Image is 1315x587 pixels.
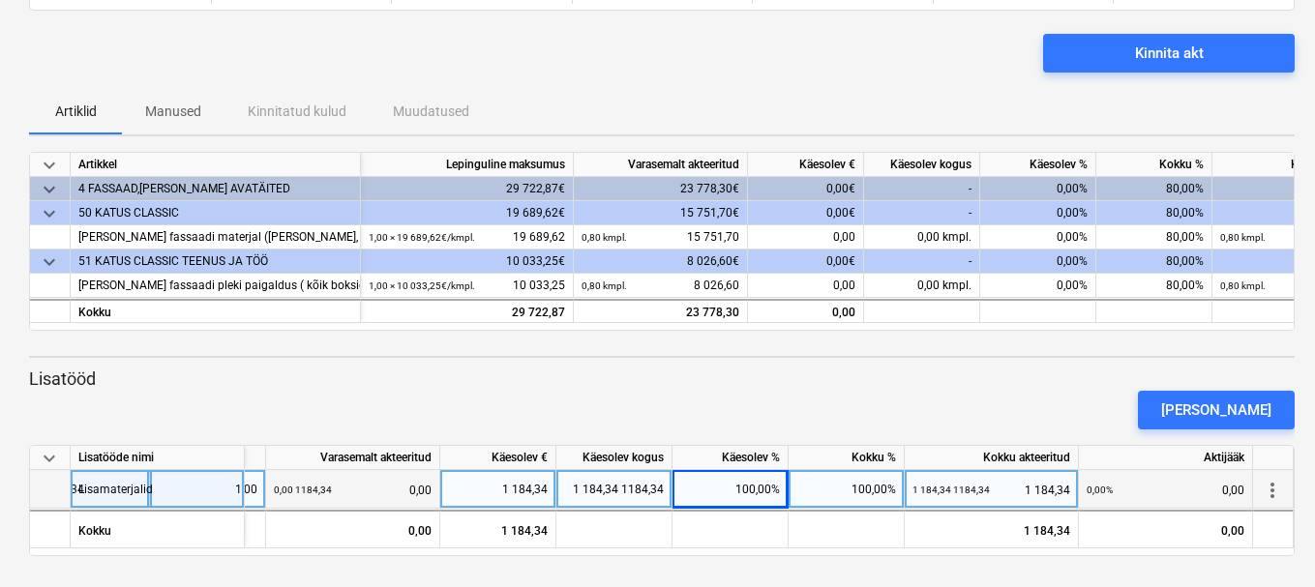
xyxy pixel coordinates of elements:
div: 1 184,34 [448,470,548,509]
div: Lisatööde nimi [71,446,245,470]
div: 0,00€ [748,201,864,225]
div: 4 FASSAAD,[PERSON_NAME] AVATÄITED [78,177,352,201]
span: keyboard_arrow_down [38,154,61,177]
small: 0,00% [1087,484,1113,495]
div: Varasemalt akteeritud [266,446,440,470]
div: 50 KATUS CLASSIC [78,201,352,225]
small: 1,00 × 10 033,25€ / kmpl. [369,280,475,291]
div: Käesolev kogus [556,446,672,470]
div: Varasemalt akteeritud [574,153,748,177]
p: Manused [145,102,201,122]
div: - [864,201,980,225]
div: 0,00% [980,274,1096,298]
div: 100,00% [789,470,905,509]
div: Käesolev € [748,153,864,177]
div: [PERSON_NAME] fassaadi materjal ([PERSON_NAME], [PERSON_NAME], ääre [PERSON_NAME] plekid jms.) [78,225,352,249]
span: keyboard_arrow_down [38,202,61,225]
button: [PERSON_NAME] [1138,391,1295,429]
small: 1,00 × 19 689,62€ / kmpl. [369,232,475,243]
div: - [864,177,980,201]
div: Aktijääk [1079,446,1253,470]
button: Kinnita akt [1043,34,1295,73]
div: 29 722,87 [369,301,565,325]
div: Käesolev % [980,153,1096,177]
div: [PERSON_NAME] fassaadi pleki paigaldus ( kõik boksid) [78,274,352,298]
div: 0,00 kmpl. [864,274,980,298]
div: Kokku [71,510,245,548]
div: 1 184,34 [912,470,1070,510]
div: 0,00 [266,510,440,548]
div: 0,00% [980,249,1096,274]
div: 0,00 kmpl. [864,225,980,249]
div: 1 184,34 [440,510,556,548]
span: keyboard_arrow_down [38,178,61,201]
div: 80,00% [1096,274,1212,298]
div: 8 026,60 [582,274,739,298]
div: - [864,249,980,274]
p: Artiklid [52,102,99,122]
div: 0,00% [980,201,1096,225]
div: Lisamaterjalid [78,470,153,508]
div: Kokku [71,299,361,323]
div: Käesolev kogus [864,153,980,177]
div: Kokku % [1096,153,1212,177]
small: 0,80 kmpl. [582,280,627,291]
div: 8 026,60€ [574,249,748,274]
div: Kokku akteeritud [905,446,1079,470]
div: 19 689,62€ [361,201,574,225]
small: 1 184,34 1184,34 [912,484,990,495]
div: 100,00% [672,470,789,509]
small: 0,80 kmpl. [1220,280,1266,291]
div: 51 KATUS CLASSIC TEENUS JA TÖÖ [78,249,352,274]
div: 1 184,34 1184,34 [556,470,672,509]
div: 80,00% [1096,177,1212,201]
div: 15 751,70€ [574,201,748,225]
div: 0,00 [748,225,864,249]
div: 23 778,30€ [574,177,748,201]
small: 0,80 kmpl. [1220,232,1266,243]
div: Kinnita akt [1135,41,1204,66]
div: 10 033,25€ [361,249,574,274]
div: 0,00 [1087,470,1244,510]
div: 0,00 [748,274,864,298]
div: 0,00 [274,470,432,510]
div: 0,00 [1079,510,1253,548]
div: 0,00% [980,225,1096,249]
div: Käesolev % [672,446,789,470]
span: more_vert [1261,479,1284,502]
div: Käesolev € [440,446,556,470]
div: 80,00% [1096,249,1212,274]
div: Artikkel [71,153,361,177]
div: 29 722,87€ [361,177,574,201]
div: Lepinguline maksumus [361,153,574,177]
p: Lisatööd [29,367,1295,391]
div: [PERSON_NAME] [1161,397,1271,423]
div: Kokku % [789,446,905,470]
div: 80,00% [1096,201,1212,225]
div: 15 751,70 [582,225,739,249]
div: 0,00€ [748,249,864,274]
div: 10 033,25 [369,274,565,298]
div: 1 184,34 [905,510,1079,548]
div: 80,00% [1096,225,1212,249]
small: 0,00 1184,34 [274,484,332,495]
span: keyboard_arrow_down [38,447,61,470]
span: keyboard_arrow_down [38,250,61,274]
small: 0,80 kmpl. [582,232,627,243]
div: 23 778,30 [582,301,739,325]
div: 0,00€ [748,177,864,201]
div: 0,00 [748,299,864,323]
div: 19 689,62 [369,225,565,249]
div: 0,00% [980,177,1096,201]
